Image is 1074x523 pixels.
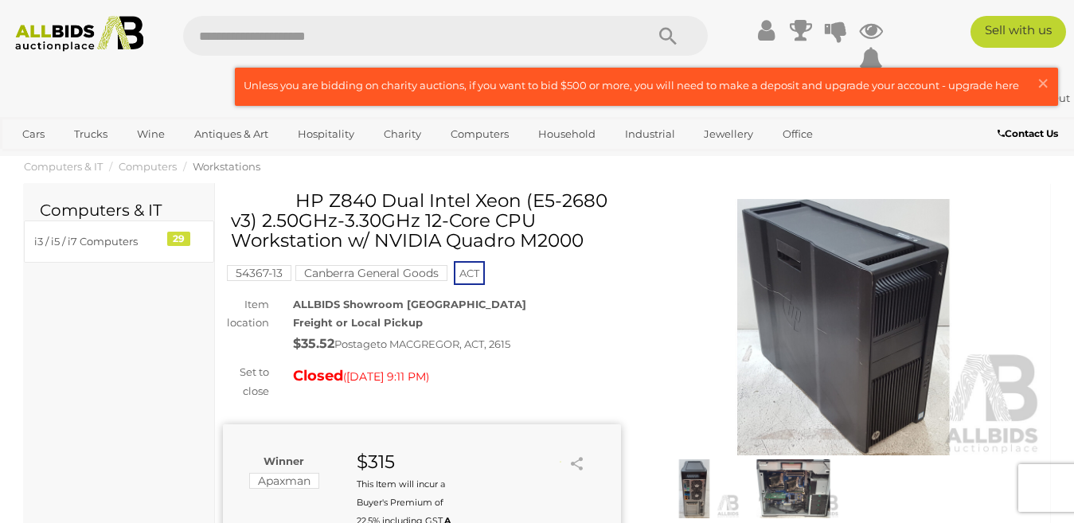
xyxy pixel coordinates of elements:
div: i3 / i5 / i7 Computers [34,232,166,251]
span: × [1036,68,1050,99]
a: Trucks [64,121,118,147]
mark: Apaxman [249,473,319,489]
div: Postage [293,333,620,356]
a: Computers [440,121,519,147]
a: Industrial [615,121,685,147]
a: Canberra General Goods [295,267,447,279]
a: 54367-13 [227,267,291,279]
a: [GEOGRAPHIC_DATA] [74,147,208,174]
div: 29 [167,232,190,246]
mark: 54367-13 [227,265,291,281]
div: Set to close [211,363,281,400]
img: Allbids.com.au [8,16,151,52]
a: Computers & IT [24,160,103,173]
b: Contact Us [998,127,1058,139]
span: ACT [454,261,485,285]
span: to MACGREGOR, ACT, 2615 [377,338,510,350]
h2: Computers & IT [40,201,198,219]
a: Sell with us [971,16,1066,48]
strong: Closed [293,367,343,384]
strong: $315 [357,451,395,473]
a: Antiques & Art [184,121,279,147]
a: Household [528,121,606,147]
a: Cars [12,121,55,147]
a: i3 / i5 / i7 Computers 29 [24,221,214,263]
a: Charity [373,121,432,147]
strong: ALLBIDS Showroom [GEOGRAPHIC_DATA] [293,298,526,310]
a: Wine [127,121,175,147]
button: Search [628,16,708,56]
div: Item location [211,295,281,333]
a: Jewellery [693,121,764,147]
strong: $35.52 [293,336,334,351]
mark: Canberra General Goods [295,265,447,281]
a: Computers [119,160,177,173]
li: Watch this item [546,454,562,470]
a: Workstations [193,160,260,173]
span: ( ) [343,370,429,383]
a: Office [772,121,823,147]
img: HP Z840 Dual Intel Xeon (E5-2680 v3) 2.50GHz-3.30GHz 12-Core CPU Workstation w/ NVIDIA Quadro M2000 [649,459,740,518]
h1: HP Z840 Dual Intel Xeon (E5-2680 v3) 2.50GHz-3.30GHz 12-Core CPU Workstation w/ NVIDIA Quadro M2000 [231,191,617,252]
span: [DATE] 9:11 PM [346,369,426,384]
a: Hospitality [287,121,365,147]
img: HP Z840 Dual Intel Xeon (E5-2680 v3) 2.50GHz-3.30GHz 12-Core CPU Workstation w/ NVIDIA Quadro M2000 [645,199,1043,455]
img: HP Z840 Dual Intel Xeon (E5-2680 v3) 2.50GHz-3.30GHz 12-Core CPU Workstation w/ NVIDIA Quadro M2000 [748,459,839,518]
a: Sports [12,147,65,174]
b: Winner [264,455,304,467]
strong: Freight or Local Pickup [293,316,423,329]
a: Contact Us [998,125,1062,142]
